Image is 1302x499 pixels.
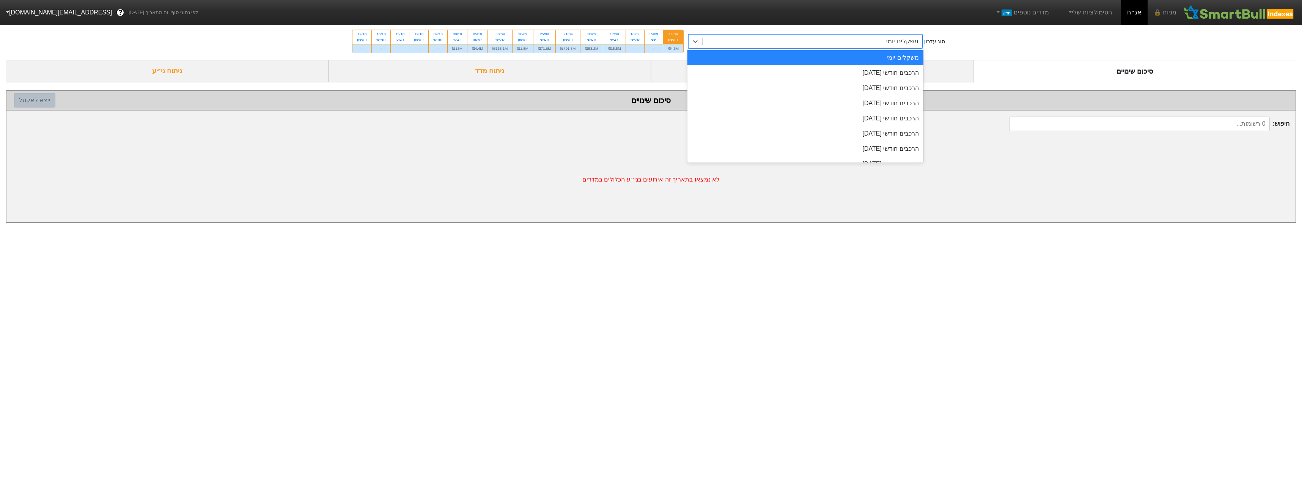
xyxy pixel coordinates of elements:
[668,32,679,37] div: 14/09
[391,44,409,53] div: -
[429,44,447,53] div: -
[645,44,663,53] div: -
[649,37,658,42] div: שני
[376,37,386,42] div: חמישי
[433,32,443,37] div: 09/10
[357,32,367,37] div: 19/10
[1002,9,1012,16] span: חדש
[352,44,371,53] div: -
[129,9,198,16] span: לפי נתוני סוף יום מתאריך [DATE]
[433,37,443,42] div: חמישי
[626,44,644,53] div: -
[687,111,923,126] div: הרכבים חודשי [DATE]
[14,93,55,107] button: ייצא לאקסל
[6,60,329,82] div: ניתוח ני״ע
[533,44,556,53] div: ₪71.6M
[687,65,923,81] div: הרכבים חודשי [DATE]
[585,37,598,42] div: חמישי
[649,32,658,37] div: 15/09
[448,44,467,53] div: ₪18M
[395,37,404,42] div: רביעי
[517,37,528,42] div: ראשון
[992,5,1052,20] a: מדדים נוספיםחדש
[631,37,640,42] div: שלישי
[1009,117,1269,131] input: 0 רשומות...
[924,38,945,46] div: סוג עדכון
[886,37,918,46] div: משקלים יומי
[14,95,1288,106] div: סיכום שינויים
[687,126,923,141] div: הרכבים חודשי [DATE]
[538,37,551,42] div: חמישי
[560,32,576,37] div: 21/09
[608,32,621,37] div: 17/09
[687,141,923,156] div: הרכבים חודשי [DATE]
[517,32,528,37] div: 28/09
[414,37,424,42] div: ראשון
[467,44,487,53] div: ₪4.4M
[974,60,1297,82] div: סיכום שינויים
[580,44,603,53] div: ₪53.2M
[118,8,123,18] span: ?
[687,81,923,96] div: הרכבים חודשי [DATE]
[492,32,508,37] div: 30/09
[538,32,551,37] div: 25/09
[1064,5,1115,20] a: הסימולציות שלי
[357,37,367,42] div: ראשון
[492,37,508,42] div: שלישי
[560,37,576,42] div: ראשון
[6,137,1296,222] div: לא נמצאו בתאריך זה אירועים בני״ע הכלולים במדדים
[608,37,621,42] div: רביעי
[687,156,923,172] div: הרכבים חודשי [DATE]
[668,37,679,42] div: ראשון
[372,44,390,53] div: -
[395,32,404,37] div: 15/10
[472,32,483,37] div: 05/10
[585,32,598,37] div: 18/09
[603,44,626,53] div: ₪15.5M
[452,37,462,42] div: רביעי
[376,32,386,37] div: 16/10
[663,44,683,53] div: ₪4.6M
[687,96,923,111] div: הרכבים חודשי [DATE]
[1009,117,1289,131] span: חיפוש :
[409,44,428,53] div: -
[414,32,424,37] div: 12/10
[631,32,640,37] div: 16/09
[329,60,651,82] div: ניתוח מדד
[452,32,462,37] div: 08/10
[556,44,580,53] div: ₪491.8M
[488,44,512,53] div: ₪138.1M
[1182,5,1296,20] img: SmartBull
[513,44,533,53] div: ₪1.8M
[651,60,974,82] div: ביקושים והיצעים צפויים
[687,50,923,65] div: משקלים יומי
[472,37,483,42] div: ראשון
